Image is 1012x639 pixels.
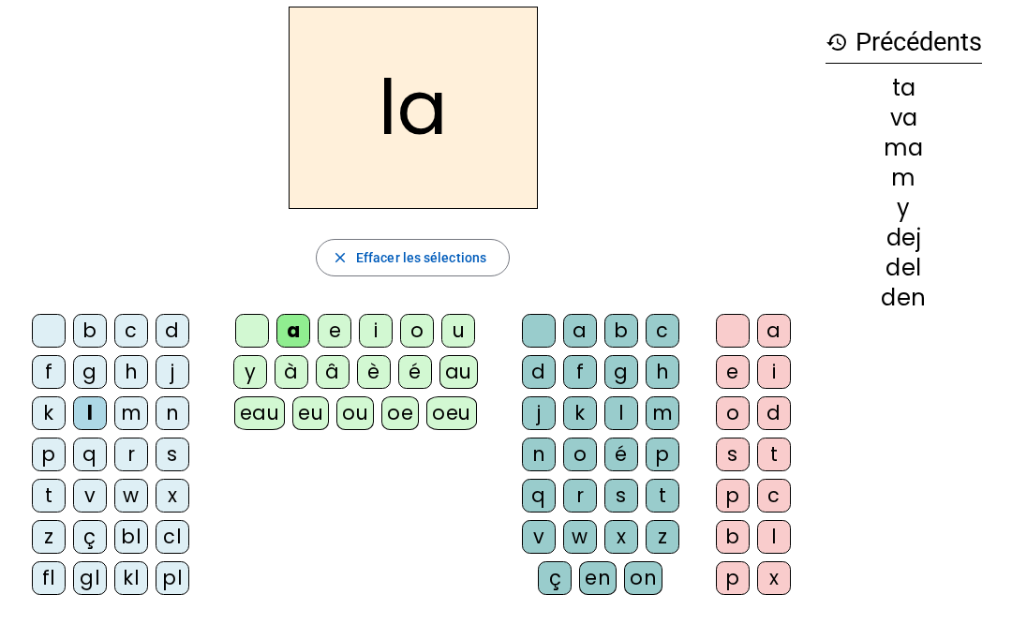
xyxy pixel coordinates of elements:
[114,355,148,389] div: h
[32,396,66,430] div: k
[156,314,189,348] div: d
[757,355,791,389] div: i
[646,396,679,430] div: m
[757,314,791,348] div: a
[114,438,148,471] div: r
[757,396,791,430] div: d
[716,355,750,389] div: e
[156,479,189,513] div: x
[32,438,66,471] div: p
[292,396,329,430] div: eu
[563,479,597,513] div: r
[716,520,750,554] div: b
[156,355,189,389] div: j
[441,314,475,348] div: u
[398,355,432,389] div: é
[604,314,638,348] div: b
[604,520,638,554] div: x
[522,355,556,389] div: d
[646,479,679,513] div: t
[826,31,848,53] mat-icon: history
[757,479,791,513] div: c
[318,314,351,348] div: e
[716,561,750,595] div: p
[522,396,556,430] div: j
[426,396,477,430] div: oeu
[716,438,750,471] div: s
[73,561,107,595] div: gl
[234,396,286,430] div: eau
[604,479,638,513] div: s
[73,355,107,389] div: g
[357,355,391,389] div: è
[757,520,791,554] div: l
[439,355,478,389] div: au
[156,561,189,595] div: pl
[275,355,308,389] div: à
[716,479,750,513] div: p
[826,287,982,309] div: den
[289,7,538,209] h2: la
[381,396,419,430] div: oe
[32,561,66,595] div: fl
[73,314,107,348] div: b
[114,520,148,554] div: bl
[716,396,750,430] div: o
[356,246,486,269] span: Effacer les sélections
[563,396,597,430] div: k
[826,227,982,249] div: dej
[624,561,662,595] div: on
[156,396,189,430] div: n
[604,355,638,389] div: g
[336,396,374,430] div: ou
[114,561,148,595] div: kl
[359,314,393,348] div: i
[563,438,597,471] div: o
[73,396,107,430] div: l
[604,438,638,471] div: é
[332,249,349,266] mat-icon: close
[826,197,982,219] div: y
[563,314,597,348] div: a
[276,314,310,348] div: a
[646,355,679,389] div: h
[522,438,556,471] div: n
[826,22,982,64] h3: Précédents
[646,520,679,554] div: z
[32,520,66,554] div: z
[522,520,556,554] div: v
[579,561,617,595] div: en
[233,355,267,389] div: y
[156,520,189,554] div: cl
[522,479,556,513] div: q
[757,438,791,471] div: t
[114,314,148,348] div: c
[826,107,982,129] div: va
[114,396,148,430] div: m
[32,479,66,513] div: t
[826,137,982,159] div: ma
[646,314,679,348] div: c
[646,438,679,471] div: p
[563,355,597,389] div: f
[114,479,148,513] div: w
[826,77,982,99] div: ta
[400,314,434,348] div: o
[32,355,66,389] div: f
[538,561,572,595] div: ç
[757,561,791,595] div: x
[316,355,350,389] div: â
[826,257,982,279] div: del
[73,479,107,513] div: v
[73,438,107,471] div: q
[563,520,597,554] div: w
[826,167,982,189] div: m
[73,520,107,554] div: ç
[604,396,638,430] div: l
[156,438,189,471] div: s
[316,239,510,276] button: Effacer les sélections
